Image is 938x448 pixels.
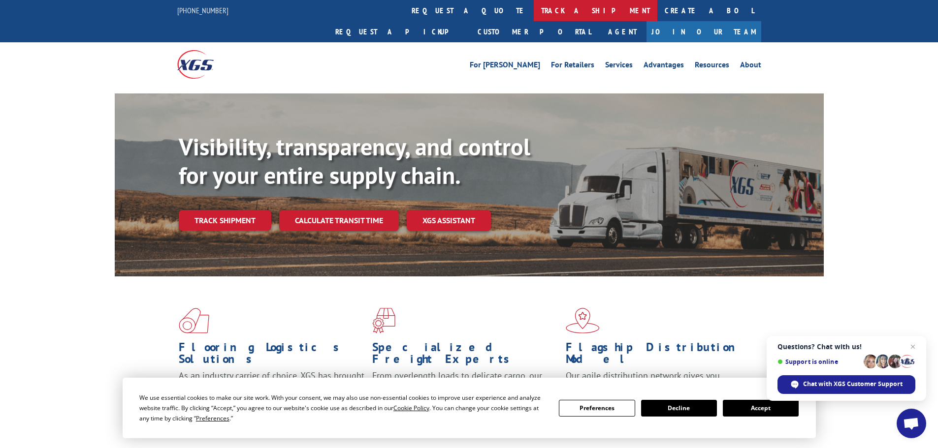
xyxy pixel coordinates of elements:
div: Cookie Consent Prompt [123,378,816,438]
span: Our agile distribution network gives you nationwide inventory management on demand. [566,370,747,393]
div: Chat with XGS Customer Support [777,375,915,394]
img: xgs-icon-flagship-distribution-model-red [566,308,600,333]
a: XGS ASSISTANT [407,210,491,231]
span: Questions? Chat with us! [777,343,915,351]
p: From overlength loads to delicate cargo, our experienced staff knows the best way to move your fr... [372,370,558,414]
h1: Flooring Logistics Solutions [179,341,365,370]
a: Calculate transit time [279,210,399,231]
a: Services [605,61,633,72]
b: Visibility, transparency, and control for your entire supply chain. [179,131,530,190]
button: Decline [641,400,717,417]
div: Open chat [897,409,926,438]
span: As an industry carrier of choice, XGS has brought innovation and dedication to flooring logistics... [179,370,364,405]
img: xgs-icon-total-supply-chain-intelligence-red [179,308,209,333]
a: Customer Portal [470,21,598,42]
a: About [740,61,761,72]
span: Support is online [777,358,860,365]
h1: Specialized Freight Experts [372,341,558,370]
a: Track shipment [179,210,271,231]
span: Close chat [907,341,919,353]
button: Preferences [559,400,635,417]
div: We use essential cookies to make our site work. With your consent, we may also use non-essential ... [139,392,547,423]
span: Cookie Policy [393,404,429,412]
span: Preferences [196,414,229,422]
a: Request a pickup [328,21,470,42]
a: For Retailers [551,61,594,72]
a: For [PERSON_NAME] [470,61,540,72]
a: [PHONE_NUMBER] [177,5,228,15]
button: Accept [723,400,799,417]
img: xgs-icon-focused-on-flooring-red [372,308,395,333]
h1: Flagship Distribution Model [566,341,752,370]
span: Chat with XGS Customer Support [803,380,903,388]
a: Join Our Team [647,21,761,42]
a: Advantages [644,61,684,72]
a: Resources [695,61,729,72]
a: Agent [598,21,647,42]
